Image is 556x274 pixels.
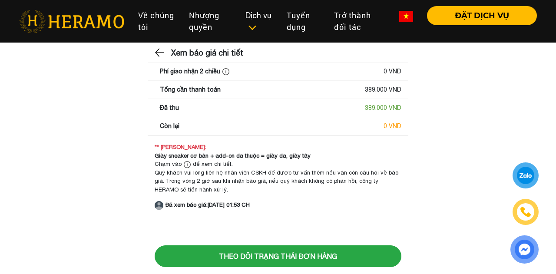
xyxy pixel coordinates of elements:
a: Nhượng quyền [182,6,238,36]
div: Dịch vụ [245,10,273,33]
img: info [184,161,191,168]
img: phone-icon [520,206,531,218]
div: Chạm vào để xem chi tiết. [155,160,401,168]
img: heramo-logo.png [19,10,124,33]
button: ĐẶT DỊCH VỤ [427,6,537,25]
div: 0 VND [384,122,401,131]
div: 389.000 VND [365,103,401,112]
button: Theo dõi trạng thái đơn hàng [155,245,401,267]
img: account [155,201,163,210]
a: Về chúng tôi [131,6,182,36]
img: subToggleIcon [248,23,257,32]
div: 0 VND [384,67,401,76]
h3: Xem báo giá chi tiết [171,42,243,64]
a: phone-icon [514,200,537,224]
a: Trở thành đối tác [327,6,392,36]
div: Tổng cần thanh toán [160,85,221,94]
a: ĐẶT DỊCH VỤ [420,12,537,20]
strong: Đã xem báo giá: [DATE] 01:53 CH [165,201,250,208]
strong: Giày sneaker cơ bản + add-on da thuộc = giày da, giày tây [155,152,311,159]
div: Phí giao nhận 2 chiều [160,67,232,76]
strong: ** [PERSON_NAME]: [155,144,206,150]
div: Quý khách vui lòng liên hệ nhân viên CSKH để được tư vấn thêm nếu vẫn còn câu hỏi về báo giá. Tro... [155,168,401,194]
div: Đã thu [160,103,179,112]
a: Tuyển dụng [280,6,327,36]
img: vn-flag.png [399,11,413,22]
div: 389.000 VND [365,85,401,94]
img: info [222,68,229,75]
div: Còn lại [160,122,179,131]
img: back [155,46,166,59]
